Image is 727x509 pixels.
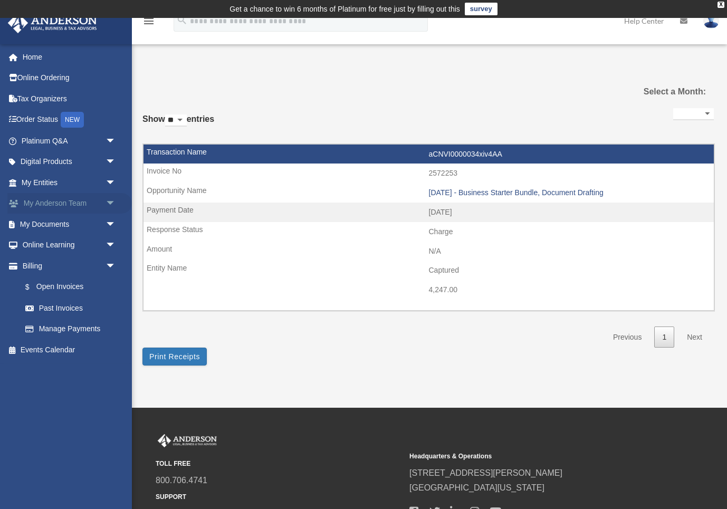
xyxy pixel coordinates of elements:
[176,14,188,26] i: search
[144,280,714,300] td: 4,247.00
[144,145,714,165] td: aCNVI0000034xiv4AA
[7,339,132,360] a: Events Calendar
[142,18,155,27] a: menu
[106,193,127,215] span: arrow_drop_down
[61,112,84,128] div: NEW
[409,483,544,492] a: [GEOGRAPHIC_DATA][US_STATE]
[7,109,132,131] a: Order StatusNEW
[144,222,714,242] td: Charge
[7,46,132,68] a: Home
[156,434,219,448] img: Anderson Advisors Platinum Portal
[156,458,402,469] small: TOLL FREE
[144,261,714,281] td: Captured
[156,476,207,485] a: 800.706.4741
[7,193,132,214] a: My Anderson Teamarrow_drop_down
[229,3,460,15] div: Get a chance to win 6 months of Platinum for free just by filling out this
[106,172,127,194] span: arrow_drop_down
[142,112,214,137] label: Show entries
[409,468,562,477] a: [STREET_ADDRESS][PERSON_NAME]
[15,276,132,298] a: $Open Invoices
[15,297,127,319] a: Past Invoices
[142,348,207,366] button: Print Receipts
[7,68,132,89] a: Online Ordering
[144,242,714,262] td: N/A
[703,13,719,28] img: User Pic
[7,130,132,151] a: Platinum Q&Aarrow_drop_down
[7,255,132,276] a: Billingarrow_drop_down
[429,188,709,197] div: [DATE] - Business Starter Bundle, Document Drafting
[409,451,656,462] small: Headquarters & Operations
[5,13,100,33] img: Anderson Advisors Platinum Portal
[7,151,132,172] a: Digital Productsarrow_drop_down
[144,203,714,223] td: [DATE]
[718,2,724,8] div: close
[144,164,714,184] td: 2572253
[142,15,155,27] i: menu
[7,172,132,193] a: My Entitiesarrow_drop_down
[156,492,402,503] small: SUPPORT
[465,3,498,15] a: survey
[7,214,132,235] a: My Documentsarrow_drop_down
[165,114,187,127] select: Showentries
[7,235,132,256] a: Online Learningarrow_drop_down
[106,151,127,173] span: arrow_drop_down
[679,326,710,348] a: Next
[7,88,132,109] a: Tax Organizers
[31,281,36,294] span: $
[106,255,127,277] span: arrow_drop_down
[15,319,132,340] a: Manage Payments
[106,214,127,235] span: arrow_drop_down
[605,326,649,348] a: Previous
[106,130,127,152] span: arrow_drop_down
[106,235,127,256] span: arrow_drop_down
[627,84,706,99] label: Select a Month:
[654,326,674,348] a: 1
